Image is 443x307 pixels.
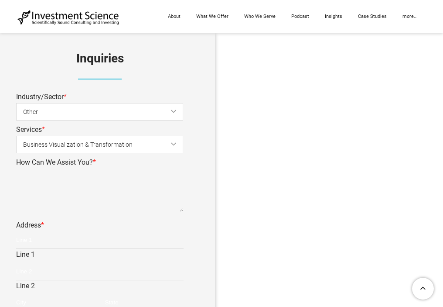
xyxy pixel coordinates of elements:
a: To Top [409,274,439,303]
label: How Can We Assist You? [16,158,96,166]
label: Services [16,125,45,134]
input: Line 2 [16,263,184,280]
label: Address [16,221,44,229]
label: Industry/Sector [16,93,67,101]
font: Inquiries [76,51,124,66]
span: Other [23,102,190,122]
img: Investment Science | NYC Consulting Services [17,10,119,25]
label: Line 1 [16,249,184,263]
input: Line 1 [16,231,184,249]
label: Line 2 [16,280,184,294]
span: Business Visualization & Transformation [23,135,190,155]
